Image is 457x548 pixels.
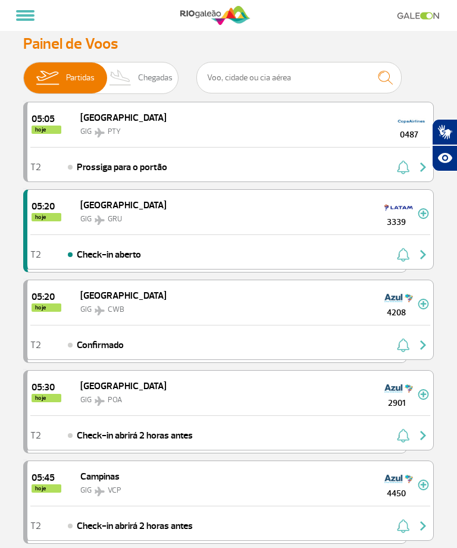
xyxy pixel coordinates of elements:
span: POA [108,395,122,405]
span: PTY [108,127,121,136]
img: seta-direita-painel-voo.svg [416,519,430,533]
img: TAM LINHAS AEREAS [384,198,413,217]
span: 2025-09-26 05:30:00 [32,383,61,392]
span: 3339 [375,216,418,228]
img: sino-painel-voo.svg [397,338,409,352]
span: VCP [108,486,121,495]
img: slider-embarque [29,62,66,93]
span: Confirmado [77,338,124,352]
img: mais-info-painel-voo.svg [418,208,429,219]
span: T2 [30,431,41,440]
span: GIG [80,127,92,136]
span: 2025-09-26 05:20:00 [32,202,61,211]
button: Abrir tradutor de língua de sinais. [432,119,457,145]
span: hoje [32,126,61,134]
img: seta-direita-painel-voo.svg [416,338,430,352]
img: Azul Linhas Aéreas [384,289,413,308]
span: Partidas [66,62,95,93]
span: hoje [32,394,61,402]
span: hoje [32,484,61,493]
span: CWB [108,305,124,314]
span: Chegadas [138,62,173,93]
span: GIG [80,214,92,224]
img: Azul Linhas Aéreas [384,469,413,488]
span: GIG [80,305,92,314]
span: Check-in abrirá 2 horas antes [77,519,193,533]
img: sino-painel-voo.svg [397,248,409,262]
span: [GEOGRAPHIC_DATA] [80,290,167,302]
img: Azul Linhas Aéreas [384,379,413,398]
img: sino-painel-voo.svg [397,519,409,533]
span: 2025-09-26 05:45:00 [32,473,61,483]
span: Campinas [80,471,120,483]
span: 4208 [375,306,418,319]
span: T2 [30,163,41,171]
img: seta-direita-painel-voo.svg [416,248,430,262]
span: [GEOGRAPHIC_DATA] [80,380,167,392]
span: 0487 [387,129,430,141]
img: mais-info-painel-voo.svg [418,480,429,490]
span: hoje [32,213,61,221]
span: 2901 [375,397,418,409]
span: [GEOGRAPHIC_DATA] [80,112,167,124]
img: seta-direita-painel-voo.svg [416,428,430,443]
span: 2025-09-26 05:20:00 [32,292,61,302]
div: Plugin de acessibilidade da Hand Talk. [432,119,457,171]
button: Abrir recursos assistivos. [432,145,457,171]
img: mais-info-painel-voo.svg [418,299,429,309]
img: sino-painel-voo.svg [397,428,409,443]
span: [GEOGRAPHIC_DATA] [80,199,167,211]
span: T2 [30,341,41,349]
span: 2025-09-26 05:05:00 [32,114,61,124]
span: hoje [32,303,61,312]
span: T2 [30,250,41,259]
img: COPA Airlines [397,111,425,130]
h3: Painel de Voos [23,35,434,53]
span: T2 [30,522,41,530]
img: mais-info-painel-voo.svg [418,389,429,400]
span: GIG [80,395,92,405]
span: GRU [108,214,122,224]
span: Check-in abrirá 2 horas antes [77,428,193,443]
img: sino-painel-voo.svg [397,160,409,174]
span: GIG [80,486,92,495]
span: Check-in aberto [77,248,141,262]
img: seta-direita-painel-voo.svg [416,160,430,174]
input: Voo, cidade ou cia aérea [196,62,402,93]
span: 4450 [375,487,418,500]
img: slider-desembarque [103,62,138,93]
span: Prossiga para o portão [77,160,167,174]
